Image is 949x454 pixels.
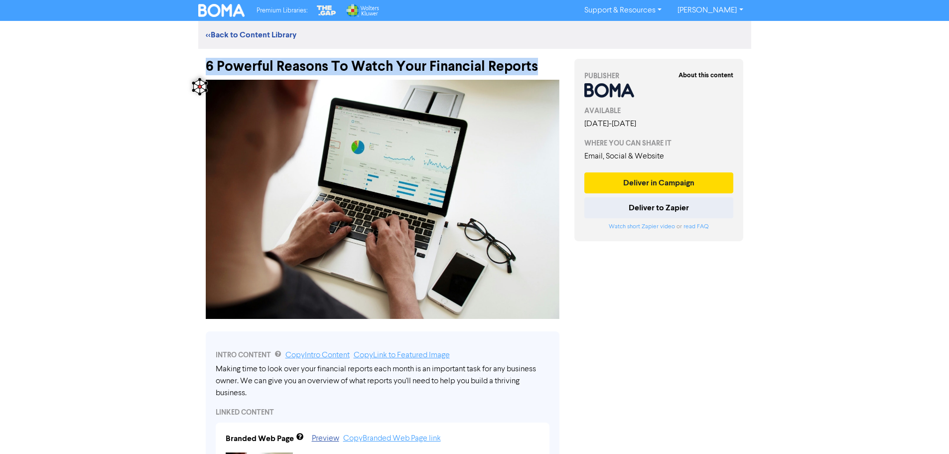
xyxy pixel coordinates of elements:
[670,2,751,18] a: [PERSON_NAME]
[584,222,734,231] div: or
[354,351,450,359] a: Copy Link to Featured Image
[198,4,245,17] img: BOMA Logo
[206,30,296,40] a: <<Back to Content Library
[584,71,734,81] div: PUBLISHER
[584,106,734,116] div: AVAILABLE
[216,363,549,399] div: Making time to look over your financial reports each month is an important task for any business ...
[216,407,549,418] div: LINKED CONTENT
[206,49,559,75] div: 6 Powerful Reasons To Watch Your Financial Reports
[343,435,441,443] a: Copy Branded Web Page link
[216,349,549,361] div: INTRO CONTENT
[678,71,733,79] strong: About this content
[584,172,734,193] button: Deliver in Campaign
[576,2,670,18] a: Support & Resources
[824,346,949,454] iframe: Chat Widget
[226,433,294,445] div: Branded Web Page
[584,151,734,162] div: Email, Social & Website
[584,118,734,130] div: [DATE] - [DATE]
[315,4,337,17] img: The Gap
[312,435,339,443] a: Preview
[285,351,350,359] a: Copy Intro Content
[257,7,307,14] span: Premium Libraries:
[609,224,675,230] a: Watch short Zapier video
[345,4,379,17] img: Wolters Kluwer
[683,224,708,230] a: read FAQ
[584,197,734,218] button: Deliver to Zapier
[584,138,734,149] div: WHERE YOU CAN SHARE IT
